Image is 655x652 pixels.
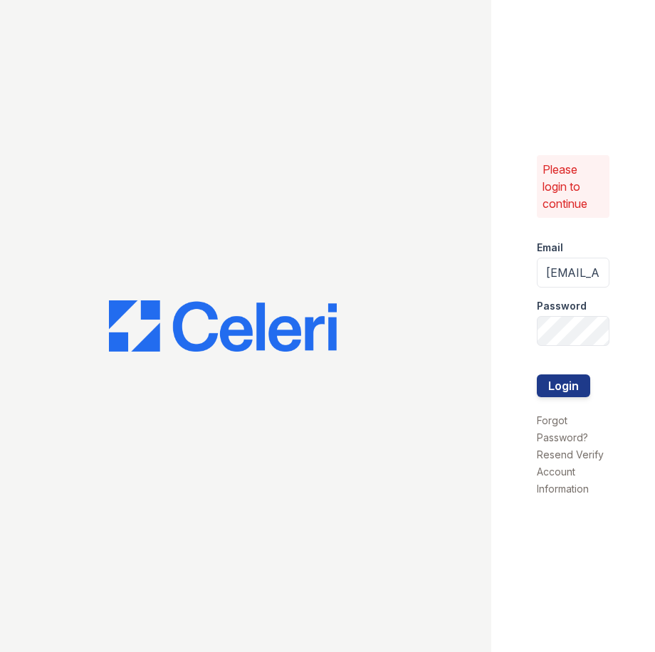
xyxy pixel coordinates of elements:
[537,414,588,443] a: Forgot Password?
[537,299,587,313] label: Password
[543,161,604,212] p: Please login to continue
[109,300,337,352] img: CE_Logo_Blue-a8612792a0a2168367f1c8372b55b34899dd931a85d93a1a3d3e32e68fde9ad4.png
[537,448,604,495] a: Resend Verify Account Information
[537,374,590,397] button: Login
[537,241,563,255] label: Email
